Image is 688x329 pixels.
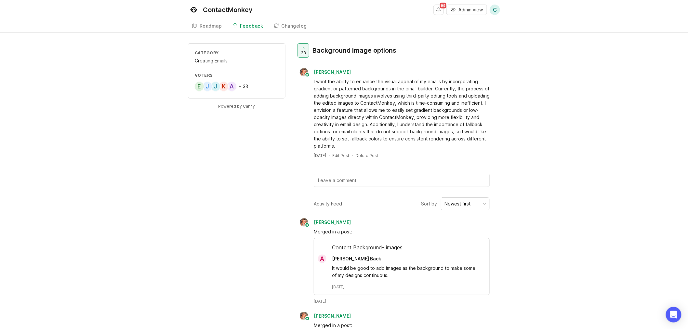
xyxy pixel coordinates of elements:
img: Bronwen W [298,68,311,76]
div: Delete Post [355,153,378,158]
img: member badge [305,316,310,321]
button: Admin view [446,5,487,15]
span: [PERSON_NAME] Back [332,256,381,261]
img: Bronwen W [298,218,311,227]
div: A [227,81,237,92]
span: C [493,6,497,14]
a: Bronwen W[PERSON_NAME] [296,218,356,227]
div: + 33 [239,84,248,89]
img: member badge [305,223,310,228]
div: J [202,81,213,92]
div: It would be good to add images as the background to make some of my designs continuous. [332,265,479,279]
span: Admin view [458,7,483,13]
div: K [218,81,229,92]
div: A [318,255,326,263]
a: Bronwen W[PERSON_NAME] [296,312,356,320]
div: Background image options [312,46,396,55]
span: [PERSON_NAME] [314,313,351,319]
span: 99 [440,3,446,8]
a: Feedback [229,20,267,33]
div: I want the ability to enhance the visual appeal of my emails by incorporating gradient or pattern... [314,78,490,150]
div: Changelog [282,24,307,28]
div: Merged in a post: [314,322,490,329]
div: Content Background- images [314,243,489,255]
span: Sort by [421,200,437,207]
div: · [352,153,353,158]
div: Creating Emails [195,57,279,64]
div: Open Intercom Messenger [666,307,681,322]
div: · [329,153,330,158]
a: Roadmap [188,20,226,33]
div: Edit Post [332,153,349,158]
div: Newest first [444,200,470,207]
img: member badge [305,72,310,77]
a: Changelog [270,20,311,33]
time: [DATE] [314,298,326,304]
button: Notifications [433,5,444,15]
div: Category [195,50,279,56]
img: ContactMonkey logo [188,4,200,16]
img: Bronwen W [298,312,311,320]
div: J [210,81,221,92]
span: [PERSON_NAME] [314,219,351,225]
div: Roadmap [200,24,222,28]
time: [DATE] [332,284,344,290]
span: 38 [301,50,306,56]
div: Feedback [240,24,263,28]
div: Activity Feed [314,200,342,207]
div: Merged in a post: [314,228,490,235]
a: Powered by Canny [218,102,256,110]
a: A[PERSON_NAME] Back [314,255,386,263]
button: 38 [298,43,309,58]
div: ContactMonkey [203,7,253,13]
div: E [194,81,205,92]
a: Bronwen W[PERSON_NAME] [296,68,356,76]
a: [DATE] [314,153,326,158]
button: C [490,5,500,15]
span: [PERSON_NAME] [314,69,351,75]
div: Voters [195,72,279,78]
